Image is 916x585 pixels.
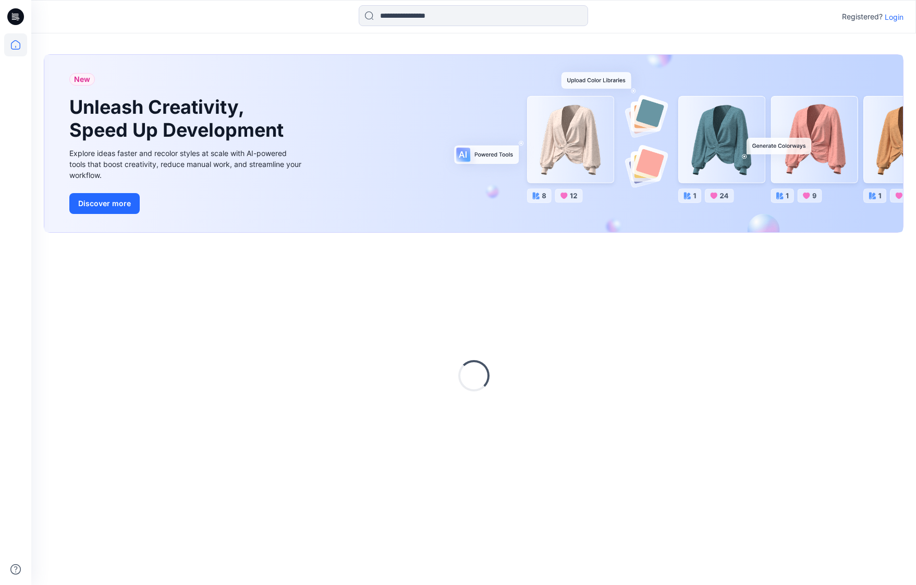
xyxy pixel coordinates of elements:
p: Registered? [842,10,883,23]
p: Login [885,11,903,22]
div: Explore ideas faster and recolor styles at scale with AI-powered tools that boost creativity, red... [69,148,304,181]
span: New [74,73,90,86]
button: Discover more [69,193,140,214]
a: Discover more [69,193,304,214]
h1: Unleash Creativity, Speed Up Development [69,96,288,141]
